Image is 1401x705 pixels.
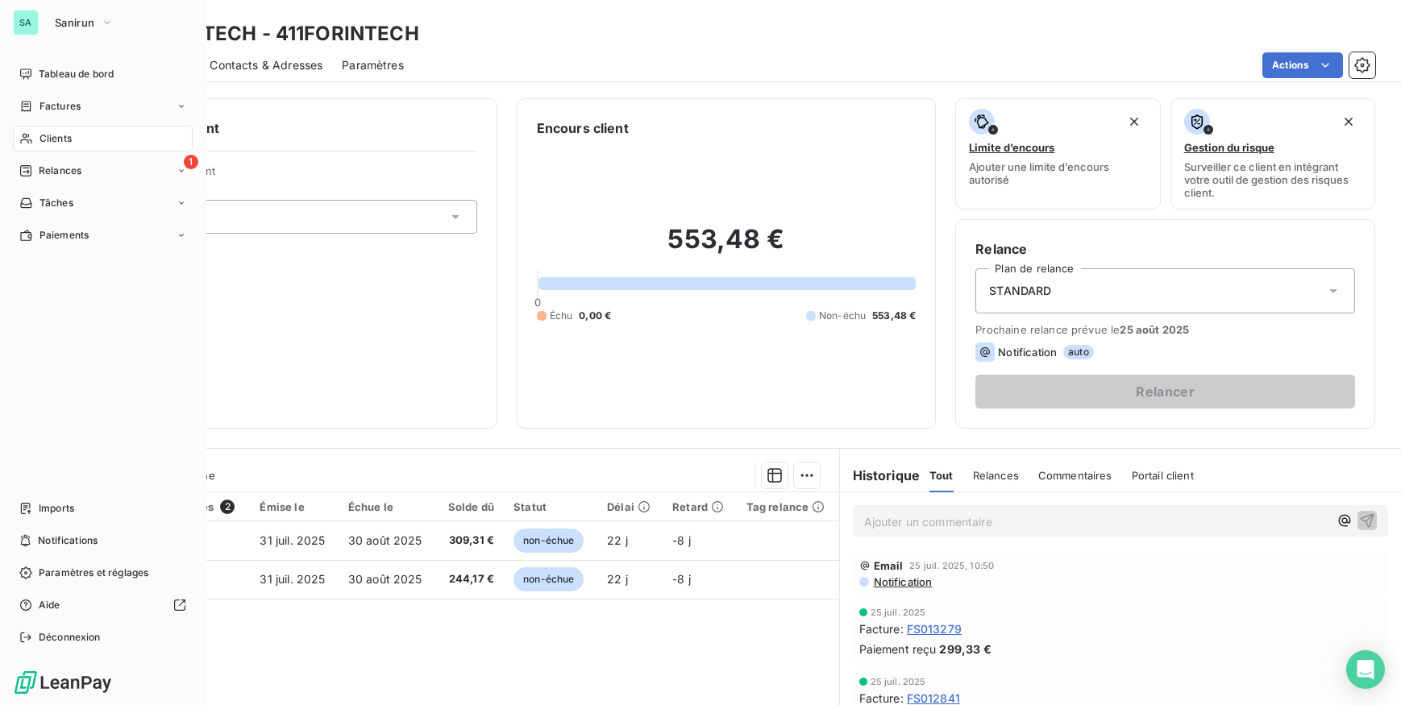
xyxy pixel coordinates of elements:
[973,469,1019,482] span: Relances
[348,500,426,513] div: Échue le
[39,566,148,580] span: Paramètres et réglages
[955,98,1160,209] button: Limite d’encoursAjouter une limite d’encours autorisé
[13,670,113,695] img: Logo LeanPay
[607,500,653,513] div: Délai
[1346,650,1385,689] div: Open Intercom Messenger
[260,572,325,586] span: 31 juil. 2025
[13,496,193,521] a: Imports
[13,10,39,35] div: SA
[998,346,1057,359] span: Notification
[38,533,98,548] span: Notifications
[1184,160,1362,199] span: Surveiller ce client en intégrant votre outil de gestion des risques client.
[1120,323,1189,336] span: 25 août 2025
[874,559,904,572] span: Email
[579,309,611,323] span: 0,00 €
[672,572,691,586] span: -8 j
[975,375,1355,408] button: Relancer
[342,57,404,73] span: Paramètres
[534,296,541,309] span: 0
[975,323,1355,336] span: Prochaine relance prévue le
[260,533,325,547] span: 31 juil. 2025
[513,567,584,591] span: non-échue
[607,572,628,586] span: 22 j
[1038,469,1112,482] span: Commentaires
[445,500,494,513] div: Solde dû
[220,500,235,514] span: 2
[969,160,1146,186] span: Ajouter une limite d’encours autorisé
[537,223,917,272] h2: 553,48 €
[969,141,1054,154] span: Limite d’encours
[13,126,193,151] a: Clients
[184,155,198,169] span: 1
[672,533,691,547] span: -8 j
[513,529,584,553] span: non-échue
[1170,98,1375,209] button: Gestion du risqueSurveiller ce client en intégrant votre outil de gestion des risques client.
[537,118,629,138] h6: Encours client
[39,228,89,243] span: Paiements
[1063,345,1094,359] span: auto
[1132,469,1194,482] span: Portail client
[260,500,328,513] div: Émise le
[13,93,193,119] a: Factures
[872,309,916,323] span: 553,48 €
[13,190,193,216] a: Tâches
[39,131,72,146] span: Clients
[989,283,1051,299] span: STANDARD
[39,630,101,645] span: Déconnexion
[859,641,937,657] span: Paiement reçu
[975,239,1355,259] h6: Relance
[607,533,628,547] span: 22 j
[13,592,193,618] a: Aide
[907,620,962,637] span: FS013279
[348,533,422,547] span: 30 août 2025
[871,677,926,686] span: 25 juil. 2025
[819,309,866,323] span: Non-échu
[929,469,954,482] span: Tout
[39,598,60,612] span: Aide
[55,16,94,29] span: Sanirun
[550,309,573,323] span: Échu
[445,533,494,549] span: 309,31 €
[39,99,81,114] span: Factures
[39,164,81,178] span: Relances
[909,561,994,570] span: 25 juil. 2025, 10:50
[1262,52,1343,78] button: Actions
[13,158,193,184] a: 1Relances
[142,19,419,48] h3: FORINTECH - 411FORINTECH
[672,500,727,513] div: Retard
[746,500,829,513] div: Tag relance
[98,118,477,138] h6: Informations client
[1184,141,1274,154] span: Gestion du risque
[859,620,904,637] span: Facture :
[840,466,921,485] h6: Historique
[13,560,193,586] a: Paramètres et réglages
[39,501,74,516] span: Imports
[130,164,477,187] span: Propriétés Client
[445,571,494,587] span: 244,17 €
[871,608,926,617] span: 25 juil. 2025
[39,196,73,210] span: Tâches
[39,67,114,81] span: Tableau de bord
[13,61,193,87] a: Tableau de bord
[13,222,193,248] a: Paiements
[872,575,933,588] span: Notification
[348,572,422,586] span: 30 août 2025
[513,500,588,513] div: Statut
[939,641,991,657] span: 299,33 €
[210,57,322,73] span: Contacts & Adresses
